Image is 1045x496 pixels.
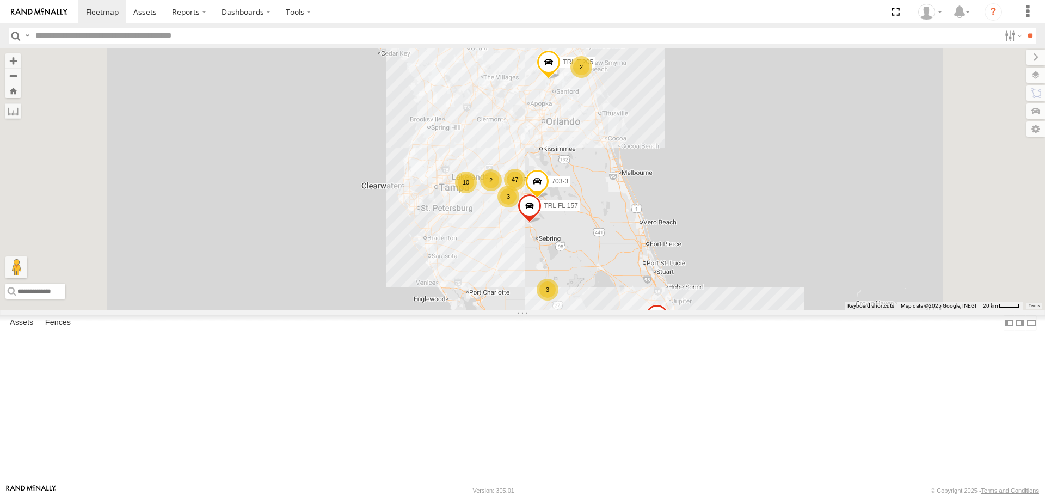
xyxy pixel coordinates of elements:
button: Map Scale: 20 km per 36 pixels [980,302,1023,310]
label: Assets [4,316,39,331]
div: Amy Torrealba [914,4,946,20]
label: Search Filter Options [1000,28,1024,44]
span: 20 km [983,303,998,309]
div: 2 [480,169,502,191]
label: Dock Summary Table to the Left [1004,315,1015,331]
div: 2 [570,56,592,78]
div: 3 [537,279,558,301]
label: Fences [40,316,76,331]
button: Drag Pegman onto the map to open Street View [5,256,27,278]
a: Terms [1029,303,1040,308]
label: Dock Summary Table to the Right [1015,315,1025,331]
i: ? [985,3,1002,21]
button: Zoom Home [5,83,21,98]
div: 10 [455,172,477,193]
button: Keyboard shortcuts [847,302,894,310]
a: Terms and Conditions [981,487,1039,494]
button: Zoom in [5,53,21,68]
div: Version: 305.01 [473,487,514,494]
a: Visit our Website [6,485,56,496]
span: 703-3 [551,177,568,185]
span: TRL T 205 [563,58,593,66]
span: Map data ©2025 Google, INEGI [901,303,976,309]
div: 47 [504,169,526,191]
label: Search Query [23,28,32,44]
label: Measure [5,103,21,119]
img: rand-logo.svg [11,8,67,16]
div: 3 [497,186,519,207]
button: Zoom out [5,68,21,83]
div: © Copyright 2025 - [931,487,1039,494]
span: TRL FL 157 [544,202,577,210]
label: Hide Summary Table [1026,315,1037,331]
label: Map Settings [1026,121,1045,137]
